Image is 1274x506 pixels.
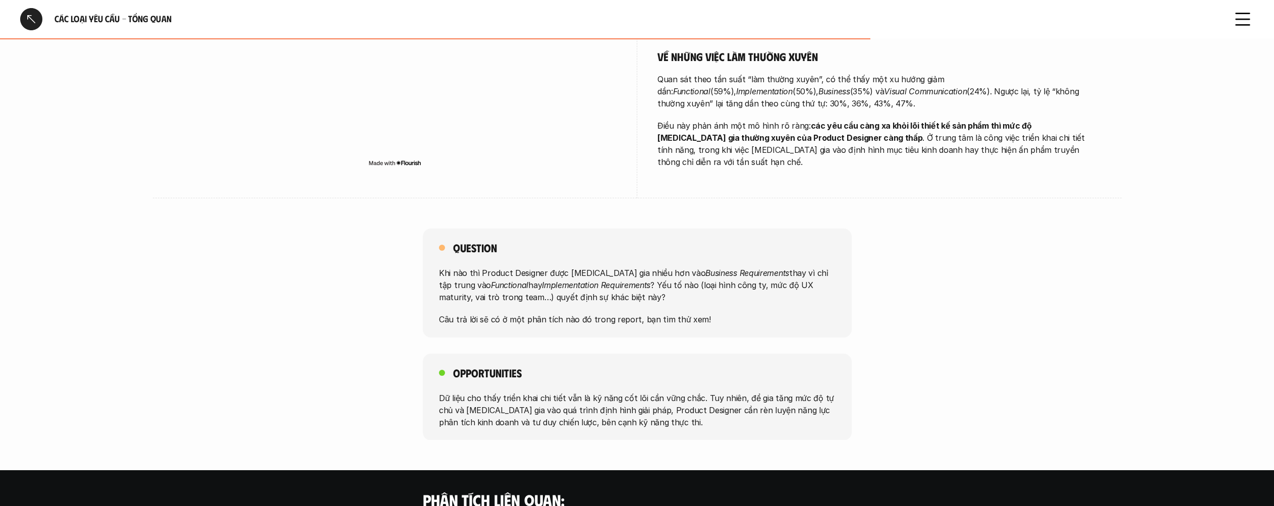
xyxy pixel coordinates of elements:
h5: Về những việc làm thường xuyên [657,49,1101,64]
em: Business [818,86,850,96]
h5: Question [453,241,497,255]
img: Made with Flourish [368,158,421,166]
em: Implementation [736,86,793,96]
em: Functional [673,86,710,96]
em: Functional [491,280,528,290]
em: Implementation Requirements [542,280,650,290]
p: Khi nào thì Product Designer được [MEDICAL_DATA] gia nhiều hơn vào thay vì chỉ tập trung vào hay ... [439,267,836,303]
p: Điều này phản ánh một mô hình rõ ràng: . Ở trung tâm là công việc triển khai chi tiết tính năng, ... [657,120,1101,168]
p: Câu trả lời sẽ có ở một phân tích nào đó trong report, bạn tìm thử xem! [439,313,836,325]
h6: Các loại yêu cầu - Tổng quan [54,13,1220,25]
p: Dữ liệu cho thấy triển khai chi tiết vẫn là kỹ năng cốt lõi cần vững chắc. Tuy nhiên, để gia tăng... [439,391,836,428]
em: Business Requirements [705,268,789,278]
h5: Opportunities [453,366,522,380]
em: Visual Communication [884,86,967,96]
p: Quan sát theo tần suất “làm thường xuyên”, có thể thấy một xu hướng giảm dần: (59%), (50%), (35%)... [657,73,1101,109]
strong: các yêu cầu càng xa khỏi lõi thiết kế sản phẩm thì mức độ [MEDICAL_DATA] gia thường xuyên của Pro... [657,121,1033,143]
